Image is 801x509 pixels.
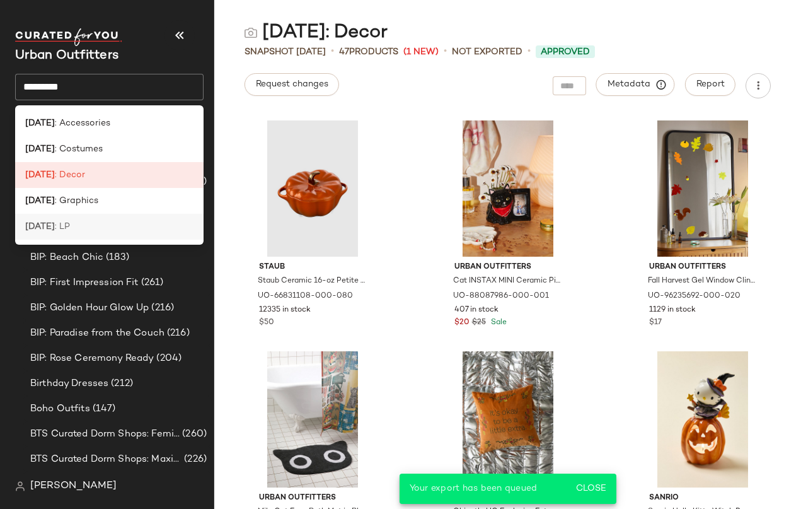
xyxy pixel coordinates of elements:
[575,484,606,494] span: Close
[15,28,122,46] img: cfy_white_logo.C9jOOHJF.svg
[649,317,662,329] span: $17
[30,479,117,494] span: [PERSON_NAME]
[444,120,572,257] img: 88087986_001_b
[249,351,376,488] img: 92487636_001_b
[245,73,339,96] button: Request changes
[454,262,562,273] span: Urban Outfitters
[139,276,164,290] span: (261)
[25,194,55,208] b: [DATE]
[696,79,725,90] span: Report
[339,47,349,57] span: 47
[30,276,139,290] span: BIP: First Impression Fit
[55,220,70,233] span: : LP
[15,481,25,491] img: svg%3e
[648,291,740,302] span: UO-96235692-000-020
[648,276,755,287] span: Fall Harvest Gel Window Cling Set in Brown at Urban Outfitters
[444,351,572,488] img: 102087368_080_b
[410,484,538,493] span: Your export has been queued
[30,250,103,265] span: BIP: Beach Chic
[15,49,118,62] span: Current Company Name
[164,326,190,341] span: (216)
[30,351,154,366] span: BIP: Rose Ceremony Ready
[685,73,735,96] button: Report
[30,326,164,341] span: BIP: Paradise from the Couch
[55,117,110,130] span: : Accessories
[25,143,55,156] b: [DATE]
[596,73,675,96] button: Metadata
[488,319,507,327] span: Sale
[649,305,696,316] span: 1129 in stock
[245,26,257,39] img: svg%3e
[649,262,756,273] span: Urban Outfitters
[259,493,366,504] span: Urban Outfitters
[403,45,439,59] span: (1 New)
[30,301,149,315] span: BIP: Golden Hour Glow Up
[25,117,55,130] b: [DATE]
[452,45,522,59] span: Not Exported
[258,291,353,302] span: UO-66831108-000-080
[245,45,326,59] span: Snapshot [DATE]
[258,276,365,287] span: Staub Ceramic 16-oz Petite Pumpkin Cocotte in Burnt Orange at Urban Outfitters
[245,20,388,45] div: [DATE]: Decor
[180,427,207,442] span: (260)
[259,305,311,316] span: 12335 in stock
[541,45,590,59] span: Approved
[570,477,611,500] button: Close
[453,291,549,302] span: UO-88087986-000-001
[154,351,182,366] span: (204)
[259,262,366,273] span: Staub
[30,452,182,467] span: BTS Curated Dorm Shops: Maximalist
[453,276,560,287] span: Cat INSTAX MINI Ceramic Picture Frame Vase in Black at Urban Outfitters
[25,168,55,182] b: [DATE]
[472,317,486,329] span: $25
[25,220,55,233] b: [DATE]
[454,305,498,316] span: 407 in stock
[90,402,116,416] span: (147)
[30,377,108,391] span: Birthday Dresses
[249,120,376,257] img: 66831108_080_m
[639,351,766,488] img: 99699605_001_b
[30,402,90,416] span: Boho Outfits
[255,79,328,90] span: Request changes
[55,194,98,208] span: : Graphics
[55,143,103,156] span: : Costumes
[182,452,207,467] span: (226)
[639,120,766,257] img: 96235692_020_m
[259,317,274,329] span: $50
[444,44,447,59] span: •
[149,301,174,315] span: (216)
[649,493,756,504] span: Sanrio
[454,317,470,329] span: $20
[108,377,133,391] span: (212)
[339,45,398,59] div: Products
[607,79,664,90] span: Metadata
[527,44,531,59] span: •
[103,250,129,265] span: (183)
[331,44,334,59] span: •
[55,168,85,182] span: : Decor
[30,427,180,442] span: BTS Curated Dorm Shops: Feminine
